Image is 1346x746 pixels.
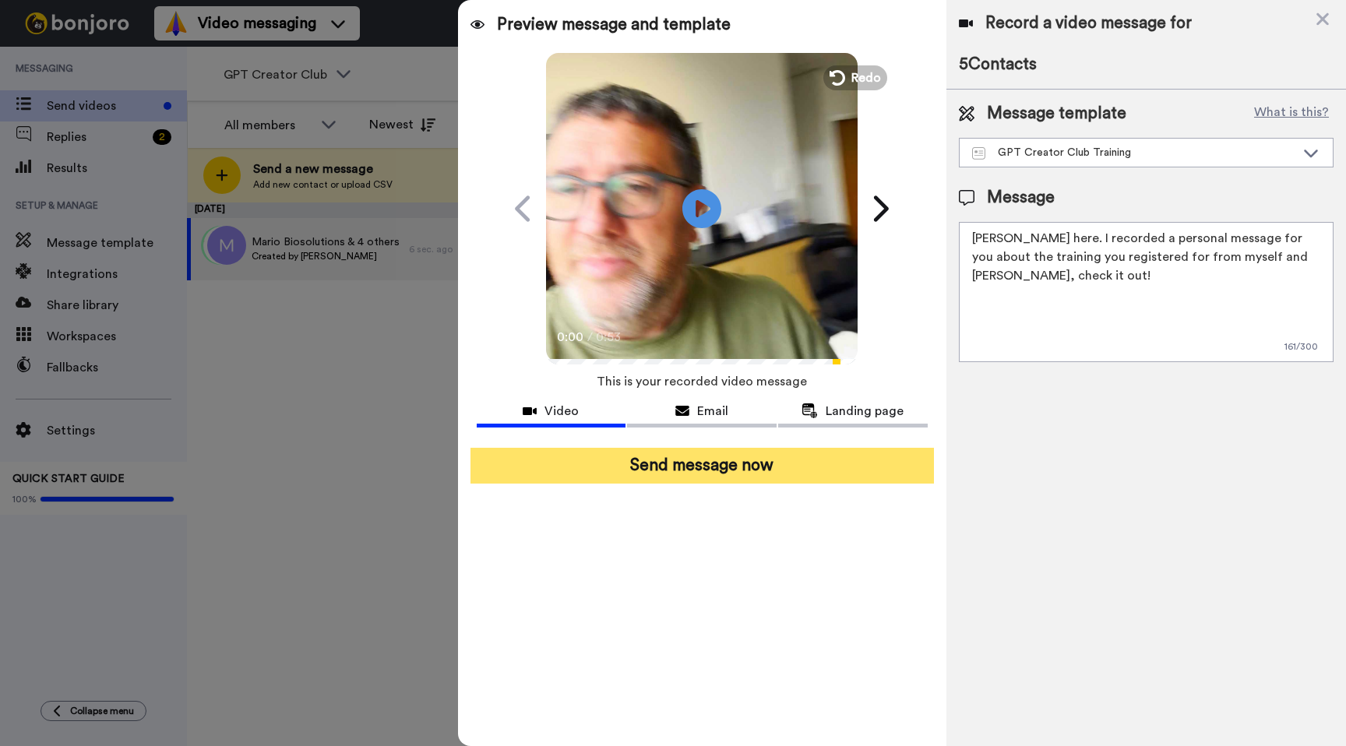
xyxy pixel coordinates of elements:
button: Send message now [470,448,934,484]
span: / [587,328,593,347]
span: 0:53 [596,328,623,347]
span: Message template [987,102,1126,125]
span: Message [987,186,1055,209]
div: GPT Creator Club Training [972,145,1295,160]
span: Video [544,402,579,421]
img: Message-temps.svg [972,147,985,160]
span: Email [697,402,728,421]
textarea: [PERSON_NAME] here. I recorded a personal message for you about the training you registered for f... [959,222,1334,362]
span: Landing page [826,402,904,421]
button: What is this? [1249,102,1334,125]
span: 0:00 [557,328,584,347]
span: This is your recorded video message [597,364,807,399]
